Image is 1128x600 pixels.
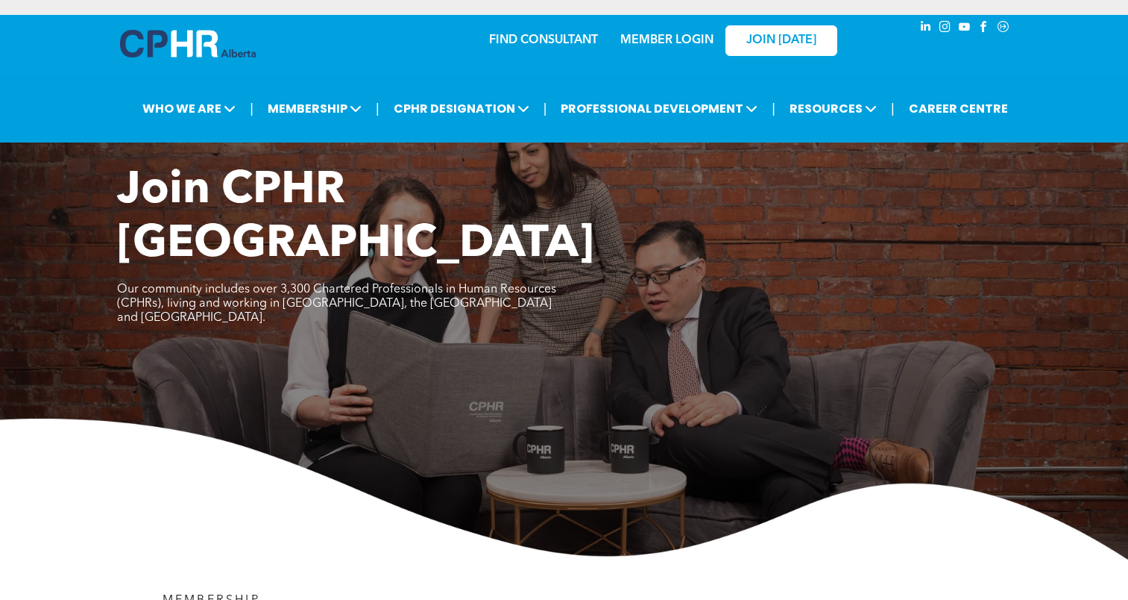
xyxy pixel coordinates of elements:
li: | [891,93,895,124]
a: Social network [995,19,1012,39]
span: Join CPHR [GEOGRAPHIC_DATA] [117,169,594,267]
li: | [772,93,775,124]
a: youtube [957,19,973,39]
span: CPHR DESIGNATION [389,95,534,122]
img: A blue and white logo for cp alberta [120,30,256,57]
a: MEMBER LOGIN [620,34,713,46]
a: CAREER CENTRE [904,95,1012,122]
span: MEMBERSHIP [263,95,366,122]
span: Our community includes over 3,300 Chartered Professionals in Human Resources (CPHRs), living and ... [117,284,556,324]
span: JOIN [DATE] [746,34,816,48]
a: instagram [937,19,954,39]
a: FIND CONSULTANT [489,34,598,46]
span: RESOURCES [785,95,881,122]
li: | [250,93,253,124]
li: | [376,93,379,124]
span: WHO WE ARE [138,95,240,122]
span: PROFESSIONAL DEVELOPMENT [556,95,762,122]
a: JOIN [DATE] [725,25,837,56]
a: facebook [976,19,992,39]
li: | [543,93,547,124]
a: linkedin [918,19,934,39]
